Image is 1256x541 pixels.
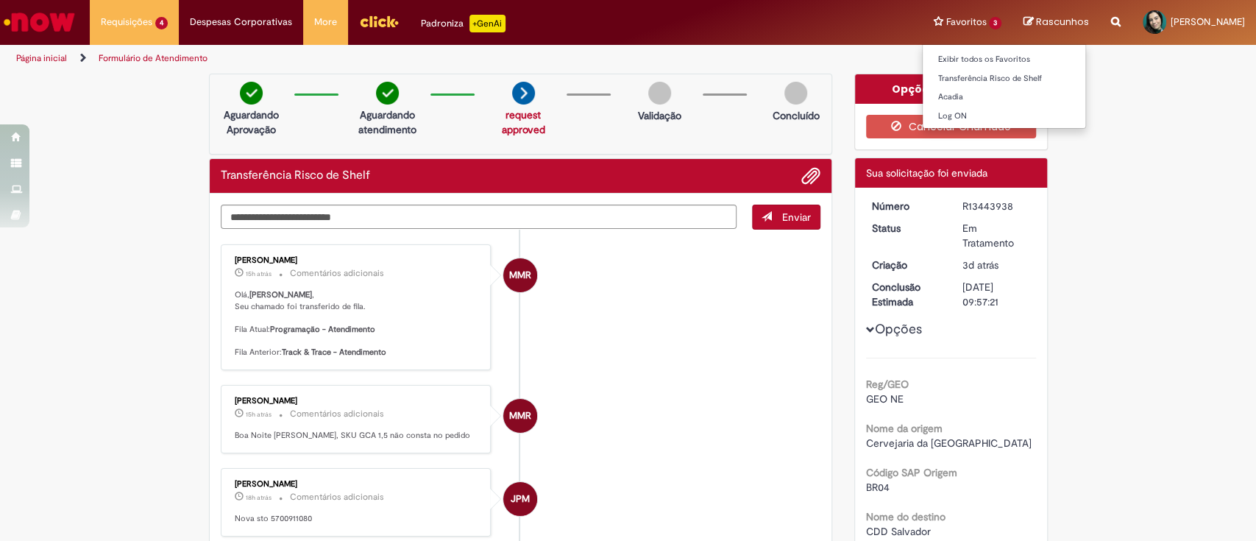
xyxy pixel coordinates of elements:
img: img-circle-grey.png [648,82,671,105]
b: [PERSON_NAME] [249,289,312,300]
p: Olá, , Seu chamado foi transferido de fila. Fila Atual: Fila Anterior: [235,289,480,358]
div: Em Tratamento [962,221,1031,250]
span: 15h atrás [246,410,272,419]
span: 3 [989,17,1001,29]
small: Comentários adicionais [290,408,384,420]
div: Julia Paiva Martelozo [503,482,537,516]
p: Aguardando Aprovação [216,107,287,137]
div: [PERSON_NAME] [235,480,480,489]
div: 25/08/2025 11:57:18 [962,258,1031,272]
time: 27/08/2025 14:55:44 [246,493,272,502]
a: Transferência Risco de Shelf [923,71,1085,87]
a: Log ON [923,108,1085,124]
div: [PERSON_NAME] [235,256,480,265]
time: 27/08/2025 18:31:58 [246,410,272,419]
p: +GenAi [469,15,505,32]
dt: Número [861,199,951,213]
p: Aguardando atendimento [352,107,423,137]
span: More [314,15,337,29]
span: Despesas Corporativas [190,15,292,29]
a: Formulário de Atendimento [99,52,207,64]
span: JPM [511,481,530,517]
img: arrow-next.png [512,82,535,105]
img: check-circle-green.png [376,82,399,105]
span: Favoritos [945,15,986,29]
b: Código SAP Origem [866,466,957,479]
span: [PERSON_NAME] [1171,15,1245,28]
div: Padroniza [421,15,505,32]
dt: Conclusão Estimada [861,280,951,309]
button: Adicionar anexos [801,166,820,185]
div: Matheus Maia Rocha [503,399,537,433]
span: Rascunhos [1036,15,1089,29]
b: Track & Trace - Atendimento [282,347,386,358]
span: GEO NE [866,392,904,406]
div: Matheus Maia Rocha [503,258,537,292]
div: R13443938 [962,199,1031,213]
h2: Transferência Risco de Shelf Histórico de tíquete [221,169,370,183]
p: Validação [638,108,681,123]
small: Comentários adicionais [290,267,384,280]
img: ServiceNow [1,7,77,37]
p: Boa Noite [PERSON_NAME], SKU GCA 1,5 não consta no pedido [235,430,480,442]
span: CDD Salvador [866,525,931,538]
time: 27/08/2025 18:32:04 [246,269,272,278]
b: Reg/GEO [866,378,909,391]
span: Sua solicitação foi enviada [866,166,987,180]
ul: Favoritos [922,44,1086,129]
span: 15h atrás [246,269,272,278]
a: Rascunhos [1023,15,1089,29]
span: 4 [155,17,168,29]
span: MMR [509,258,531,293]
dt: Criação [861,258,951,272]
b: Nome do destino [866,510,945,523]
span: 18h atrás [246,493,272,502]
span: Enviar [782,211,811,224]
div: [PERSON_NAME] [235,397,480,406]
a: Exibir todos os Favoritos [923,52,1085,68]
button: Cancelar Chamado [866,115,1036,138]
a: request approved [502,108,545,136]
b: Nome da origem [866,422,943,435]
span: Requisições [101,15,152,29]
p: Concluído [772,108,819,123]
img: check-circle-green.png [240,82,263,105]
textarea: Digite sua mensagem aqui... [221,205,737,230]
b: Programação - Atendimento [270,324,375,335]
time: 25/08/2025 11:57:18 [962,258,998,272]
dt: Status [861,221,951,236]
ul: Trilhas de página [11,45,826,72]
a: Página inicial [16,52,67,64]
img: click_logo_yellow_360x200.png [359,10,399,32]
img: img-circle-grey.png [784,82,807,105]
button: Enviar [752,205,820,230]
div: Opções do Chamado [855,74,1047,104]
span: MMR [509,398,531,434]
span: Cervejaria da [GEOGRAPHIC_DATA] [866,436,1032,450]
div: [DATE] 09:57:21 [962,280,1031,309]
span: 3d atrás [962,258,998,272]
span: BR04 [866,481,890,494]
p: Nova sto 5700911080 [235,513,480,525]
small: Comentários adicionais [290,491,384,503]
a: Acadia [923,89,1085,105]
